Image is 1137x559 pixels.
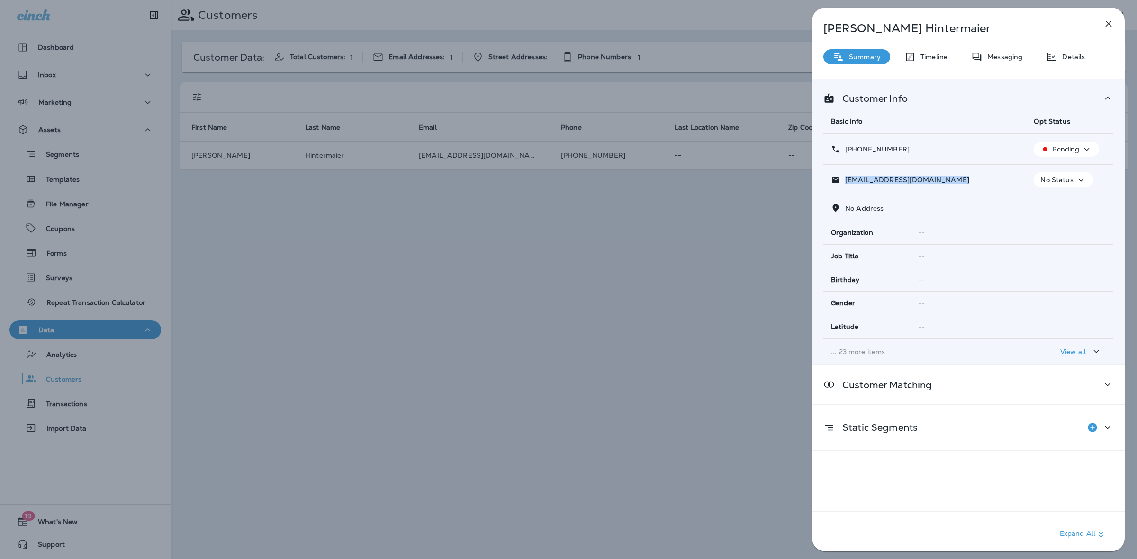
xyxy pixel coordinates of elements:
[1060,348,1086,355] p: View all
[1056,526,1110,543] button: Expand All
[1040,176,1073,184] p: No Status
[831,117,862,125] span: Basic Info
[1057,53,1085,61] p: Details
[1083,418,1102,437] button: Add to Static Segment
[831,252,858,260] span: Job Title
[840,176,969,184] p: [EMAIL_ADDRESS][DOMAIN_NAME]
[844,53,881,61] p: Summary
[918,228,925,237] span: --
[918,275,925,284] span: --
[916,53,947,61] p: Timeline
[1034,117,1070,125] span: Opt Status
[840,204,884,212] p: No Address
[831,229,873,237] span: Organization
[823,22,1082,35] p: [PERSON_NAME] Hintermaier
[918,299,925,308] span: --
[831,348,1019,355] p: ... 23 more items
[1034,172,1093,187] button: No Status
[1060,529,1107,540] p: Expand All
[831,299,855,307] span: Gender
[840,145,910,153] p: [PHONE_NUMBER]
[983,53,1022,61] p: Messaging
[1034,142,1099,157] button: Pending
[835,95,908,102] p: Customer Info
[1052,145,1079,153] p: Pending
[835,424,918,431] p: Static Segments
[831,276,859,284] span: Birthday
[831,323,858,331] span: Latitude
[918,252,925,260] span: --
[918,323,925,331] span: --
[1056,343,1106,360] button: View all
[835,381,932,389] p: Customer Matching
